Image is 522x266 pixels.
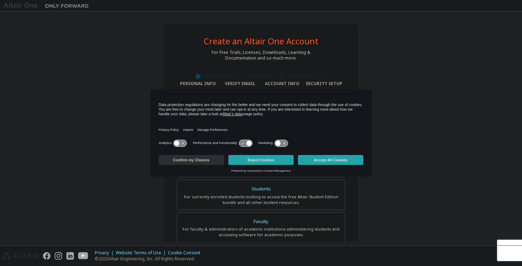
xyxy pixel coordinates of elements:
[303,81,346,87] div: Security Setup
[95,250,116,256] div: Privacy
[177,81,219,87] div: Personal Info
[2,252,39,260] img: altair_logo.svg
[43,252,50,260] img: facebook.svg
[168,250,205,256] div: Cookie Consent
[261,81,303,87] div: Account Info
[212,50,310,61] div: For Free Trials, Licenses, Downloads, Learning & Documentation and so much more.
[78,252,88,260] img: youtube.svg
[116,250,168,256] div: Website Terms of Use
[4,2,92,9] img: Altair One
[55,252,62,260] img: instagram.svg
[219,81,261,87] div: Verify Email
[181,194,341,205] div: For currently enrolled students looking to access the free Altair Student Edition bundle and all ...
[204,37,319,45] div: Create an Altair One Account
[181,217,341,227] div: Faculty
[95,256,205,262] p: © 2025 Altair Engineering, Inc. All Rights Reserved.
[66,252,74,260] img: linkedin.svg
[181,226,341,238] div: For faculty & administrators of academic institutions administering students and accessing softwa...
[181,184,341,194] div: Students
